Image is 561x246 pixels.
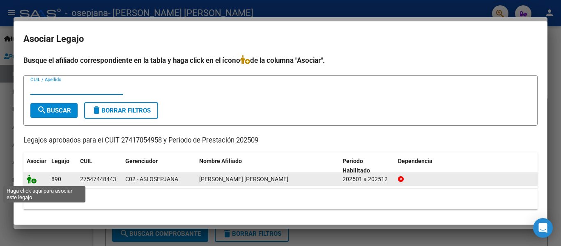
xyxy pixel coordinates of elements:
[125,176,178,182] span: C02 - ASI OSEPJANA
[37,107,71,114] span: Buscar
[398,158,432,164] span: Dependencia
[23,55,538,66] h4: Busque el afiliado correspondiente en la tabla y haga click en el ícono de la columna "Asociar".
[92,107,151,114] span: Borrar Filtros
[533,218,553,238] div: Open Intercom Messenger
[27,158,46,164] span: Asociar
[199,176,288,182] span: VARGAS MARIA ALICIA
[84,102,158,119] button: Borrar Filtros
[51,158,69,164] span: Legajo
[80,158,92,164] span: CUIL
[122,152,196,179] datatable-header-cell: Gerenciador
[77,152,122,179] datatable-header-cell: CUIL
[125,158,158,164] span: Gerenciador
[196,152,339,179] datatable-header-cell: Nombre Afiliado
[343,175,391,184] div: 202501 a 202512
[23,189,538,209] div: 1 registros
[395,152,538,179] datatable-header-cell: Dependencia
[343,158,370,174] span: Periodo Habilitado
[37,105,47,115] mat-icon: search
[80,175,116,184] div: 27547448443
[23,152,48,179] datatable-header-cell: Asociar
[339,152,395,179] datatable-header-cell: Periodo Habilitado
[51,176,61,182] span: 890
[30,103,78,118] button: Buscar
[23,136,538,146] p: Legajos aprobados para el CUIT 27417054958 y Período de Prestación 202509
[23,31,538,47] h2: Asociar Legajo
[199,158,242,164] span: Nombre Afiliado
[48,152,77,179] datatable-header-cell: Legajo
[92,105,101,115] mat-icon: delete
